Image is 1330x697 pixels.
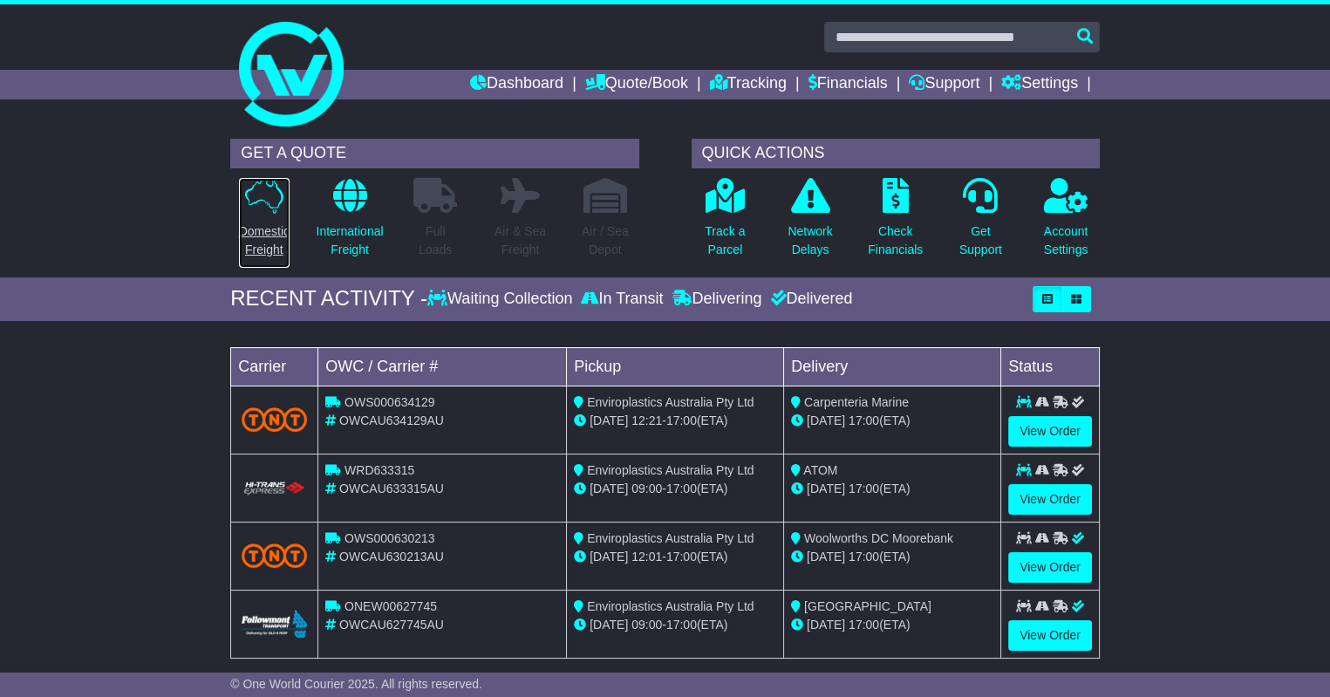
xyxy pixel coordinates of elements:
[590,482,628,495] span: [DATE]
[666,550,697,564] span: 17:00
[692,139,1100,168] div: QUICK ACTIONS
[1043,177,1089,269] a: AccountSettings
[958,177,1003,269] a: GetSupport
[1008,416,1092,447] a: View Order
[230,677,482,691] span: © One World Courier 2025. All rights reserved.
[808,70,888,99] a: Financials
[344,599,437,613] span: ONEW00627745
[567,347,784,386] td: Pickup
[574,548,776,566] div: - (ETA)
[849,482,879,495] span: 17:00
[344,463,414,477] span: WRD633315
[413,222,457,259] p: Full Loads
[587,599,754,613] span: Enviroplastics Australia Pty Ltd
[791,412,993,430] div: (ETA)
[631,618,662,632] span: 09:00
[666,413,697,427] span: 17:00
[1044,222,1088,259] p: Account Settings
[666,482,697,495] span: 17:00
[470,70,563,99] a: Dashboard
[344,531,435,545] span: OWS000630213
[791,480,993,498] div: (ETA)
[1001,347,1100,386] td: Status
[242,610,307,639] img: Followmont_Transport.png
[849,413,879,427] span: 17:00
[344,395,435,409] span: OWS000634129
[315,177,384,269] a: InternationalFreight
[784,347,1001,386] td: Delivery
[666,618,697,632] span: 17:00
[1008,552,1092,583] a: View Order
[631,413,662,427] span: 12:21
[587,463,754,477] span: Enviroplastics Australia Pty Ltd
[791,548,993,566] div: (ETA)
[585,70,688,99] a: Quote/Book
[787,177,833,269] a: NetworkDelays
[867,177,924,269] a: CheckFinancials
[230,286,427,311] div: RECENT ACTIVITY -
[631,550,662,564] span: 12:01
[582,222,629,259] p: Air / Sea Depot
[849,618,879,632] span: 17:00
[791,616,993,634] div: (ETA)
[339,413,444,427] span: OWCAU634129AU
[238,177,290,269] a: DomesticFreight
[803,463,837,477] span: ATOM
[959,222,1002,259] p: Get Support
[804,395,909,409] span: Carpenteria Marine
[804,599,931,613] span: [GEOGRAPHIC_DATA]
[868,222,923,259] p: Check Financials
[667,290,766,309] div: Delivering
[766,290,852,309] div: Delivered
[807,618,845,632] span: [DATE]
[788,222,832,259] p: Network Delays
[1001,70,1078,99] a: Settings
[590,618,628,632] span: [DATE]
[1008,484,1092,515] a: View Order
[231,347,318,386] td: Carrier
[804,531,953,545] span: Woolworths DC Moorebank
[631,482,662,495] span: 09:00
[849,550,879,564] span: 17:00
[574,616,776,634] div: - (ETA)
[494,222,546,259] p: Air & Sea Freight
[710,70,787,99] a: Tracking
[339,482,444,495] span: OWCAU633315AU
[587,531,754,545] span: Enviroplastics Australia Pty Ltd
[574,412,776,430] div: - (ETA)
[242,481,307,497] img: HiTrans.png
[705,222,745,259] p: Track a Parcel
[807,482,845,495] span: [DATE]
[1008,620,1092,651] a: View Order
[242,543,307,567] img: TNT_Domestic.png
[587,395,754,409] span: Enviroplastics Australia Pty Ltd
[807,550,845,564] span: [DATE]
[909,70,979,99] a: Support
[318,347,567,386] td: OWC / Carrier #
[242,407,307,431] img: TNT_Domestic.png
[704,177,746,269] a: Track aParcel
[339,550,444,564] span: OWCAU630213AU
[590,550,628,564] span: [DATE]
[807,413,845,427] span: [DATE]
[239,222,290,259] p: Domestic Freight
[576,290,667,309] div: In Transit
[339,618,444,632] span: OWCAU627745AU
[427,290,576,309] div: Waiting Collection
[574,480,776,498] div: - (ETA)
[316,222,383,259] p: International Freight
[590,413,628,427] span: [DATE]
[230,139,638,168] div: GET A QUOTE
